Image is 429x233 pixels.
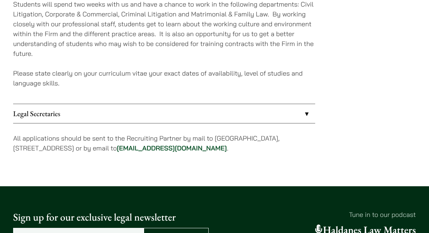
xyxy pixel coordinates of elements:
p: Sign up for our exclusive legal newsletter [13,210,209,225]
a: Legal Secretaries [13,104,315,123]
p: Please state clearly on your curriculum vitae your exact dates of availability, level of studies ... [13,68,315,88]
p: Tune in to our podcast [220,210,416,219]
a: [EMAIL_ADDRESS][DOMAIN_NAME] [117,144,227,152]
p: All applications should be sent to the Recruiting Partner by mail to [GEOGRAPHIC_DATA], [STREET_A... [13,133,315,153]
